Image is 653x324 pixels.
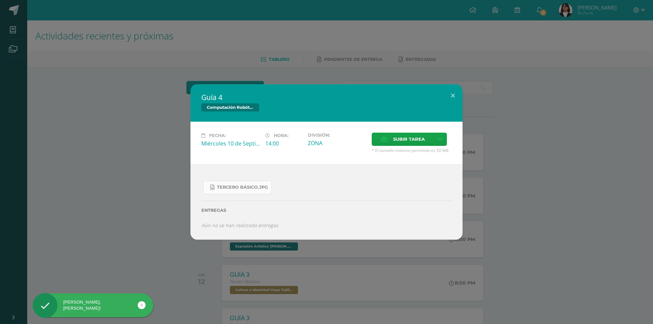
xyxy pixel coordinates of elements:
label: División: [308,133,366,138]
span: Subir tarea [393,133,425,146]
i: Aún no se han realizado entregas [201,222,278,228]
div: [PERSON_NAME], [PERSON_NAME]! [33,299,153,311]
span: Fecha: [209,133,226,138]
div: Miércoles 10 de Septiembre [201,140,260,147]
label: Entregas [201,208,452,213]
h2: Guía 4 [201,92,452,102]
span: Tercero Básico.jpg [217,185,268,190]
a: Tercero Básico.jpg [203,181,272,194]
div: 14:00 [265,140,302,147]
div: ZONA [308,139,366,147]
span: Hora: [274,133,288,138]
button: Close (Esc) [443,84,463,107]
span: * El tamaño máximo permitido es 50 MB [372,148,452,153]
span: Computación Robótica [201,103,259,112]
